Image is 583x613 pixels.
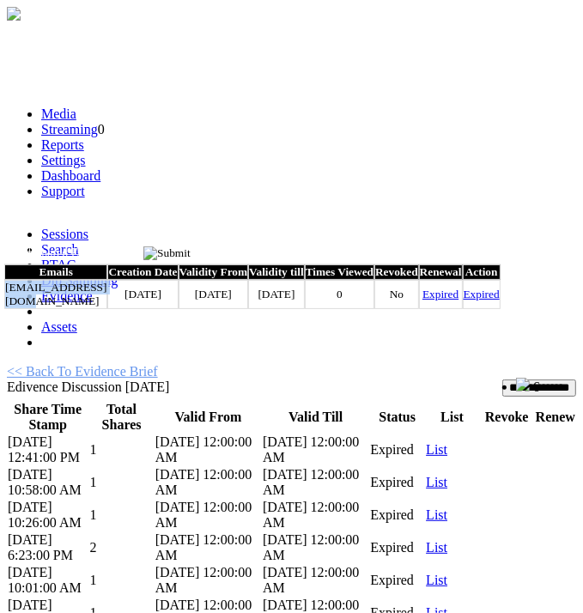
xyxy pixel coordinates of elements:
[305,280,374,309] td: 0
[107,280,178,309] td: [DATE]
[248,264,305,280] th: Validity till
[4,264,107,280] th: Emails
[179,280,249,309] td: [DATE]
[464,288,500,300] a: Expired
[305,264,374,280] th: Times Viewed
[463,264,501,280] th: Action
[107,264,178,280] th: Creation Date
[422,288,459,300] a: Expired
[374,264,419,280] th: Revoked
[4,280,107,309] td: [EMAIL_ADDRESS][DOMAIN_NAME]
[143,246,191,260] input: Submit
[248,280,305,309] td: [DATE]
[419,264,463,280] th: Renewal
[179,264,249,280] th: Validity From
[374,280,419,309] td: No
